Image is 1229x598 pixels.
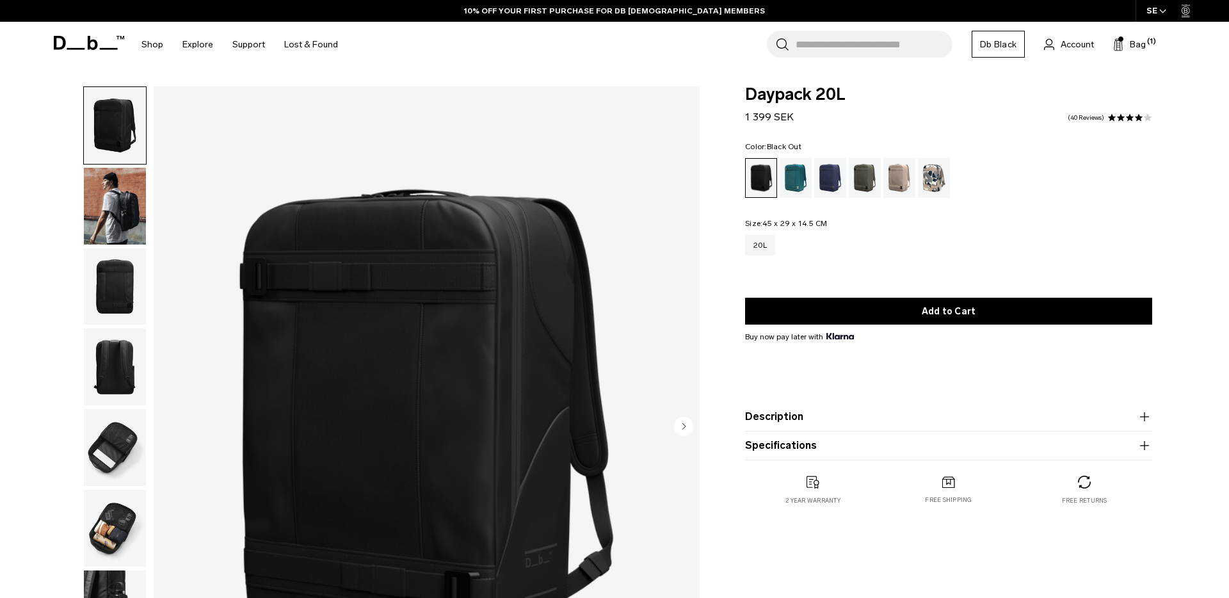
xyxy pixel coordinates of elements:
legend: Size: [745,220,828,227]
img: Daypack 20L Black Out [84,87,146,164]
span: Account [1061,38,1094,51]
span: Bag [1130,38,1146,51]
span: 1 399 SEK [745,111,794,123]
img: Daypack 20L Black Out [84,168,146,245]
span: Buy now pay later with [745,331,854,343]
img: Daypack 20L Black Out [84,248,146,325]
img: Daypack 20L Black Out [84,409,146,486]
p: 2 year warranty [785,496,840,505]
a: 10% OFF YOUR FIRST PURCHASE FOR DB [DEMOGRAPHIC_DATA] MEMBERS [464,5,765,17]
button: Daypack 20L Black Out [83,489,147,567]
a: Fogbow Beige [883,158,915,198]
button: Specifications [745,438,1152,453]
button: Add to Cart [745,298,1152,325]
nav: Main Navigation [132,22,348,67]
a: Black Out [745,158,777,198]
button: Daypack 20L Black Out [83,167,147,245]
a: Account [1044,36,1094,52]
a: 40 reviews [1068,115,1104,121]
button: Daypack 20L Black Out [83,328,147,406]
a: Line Cluster [918,158,950,198]
a: Midnight Teal [780,158,812,198]
img: Daypack 20L Black Out [84,328,146,405]
button: Daypack 20L Black Out [83,408,147,487]
a: Shop [141,22,163,67]
a: Db Black [972,31,1025,58]
a: Support [232,22,265,67]
span: Black Out [767,142,801,151]
img: {"height" => 20, "alt" => "Klarna"} [826,333,854,339]
a: Explore [182,22,213,67]
span: (1) [1147,36,1156,47]
button: Bag (1) [1113,36,1146,52]
a: Lost & Found [284,22,338,67]
span: 45 x 29 x 14.5 CM [762,219,827,228]
button: Daypack 20L Black Out [83,248,147,326]
button: Next slide [674,416,693,438]
legend: Color: [745,143,801,150]
img: Daypack 20L Black Out [84,490,146,567]
button: Description [745,409,1152,424]
p: Free shipping [925,496,972,505]
button: Daypack 20L Black Out [83,86,147,165]
a: Moss Green [849,158,881,198]
a: 20L [745,235,775,255]
a: Blue Hour [814,158,846,198]
p: Free returns [1062,496,1107,505]
span: Daypack 20L [745,86,1152,103]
